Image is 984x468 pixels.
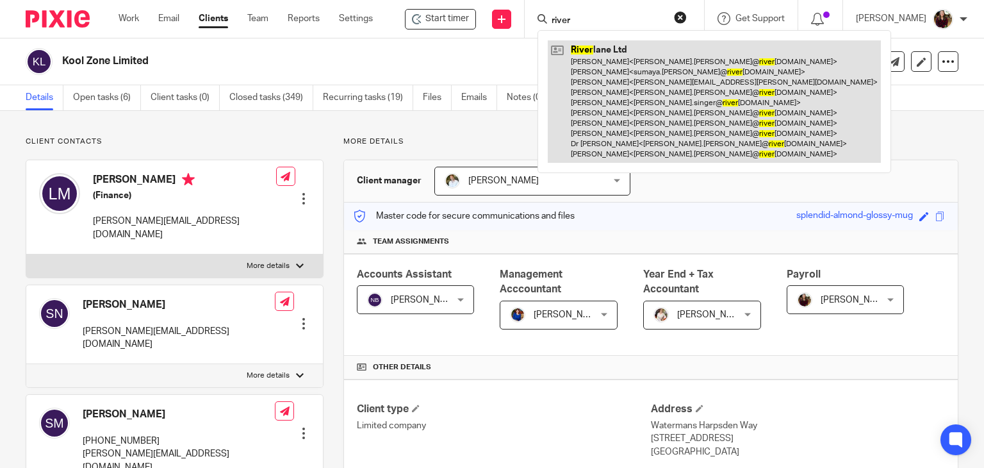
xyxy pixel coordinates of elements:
h5: (Finance) [93,189,276,202]
h4: [PERSON_NAME] [83,408,275,421]
a: Client tasks (0) [151,85,220,110]
img: Kayleigh%20Henson.jpeg [653,307,669,322]
h3: Client manager [357,174,422,187]
p: Watermans Harpsden Way [651,419,945,432]
span: [PERSON_NAME] [391,296,461,305]
p: More details [247,261,290,271]
p: [GEOGRAPHIC_DATA] [651,446,945,458]
h2: Kool Zone Limited [62,54,640,68]
a: Files [423,85,452,110]
a: Closed tasks (349) [229,85,313,110]
a: Details [26,85,63,110]
p: [PERSON_NAME][EMAIL_ADDRESS][DOMAIN_NAME] [93,215,276,241]
img: MaxAcc_Sep21_ElliDeanPhoto_030.jpg [933,9,953,29]
p: Client contacts [26,137,324,147]
span: Start timer [425,12,469,26]
img: svg%3E [39,173,80,214]
span: Other details [373,362,431,372]
img: MaxAcc_Sep21_ElliDeanPhoto_030.jpg [797,292,812,308]
a: Settings [339,12,373,25]
img: svg%3E [367,292,382,308]
img: Nicole.jpeg [510,307,525,322]
span: [PERSON_NAME] [534,310,604,319]
a: Emails [461,85,497,110]
a: Notes (0) [507,85,553,110]
div: Kool Zone Limited [405,9,476,29]
h4: [PERSON_NAME] [93,173,276,189]
img: svg%3E [39,408,70,439]
span: [PERSON_NAME] [821,296,891,305]
h4: [PERSON_NAME] [83,298,275,312]
i: Primary [182,173,195,186]
a: Email [158,12,179,25]
p: More details [343,137,958,147]
img: svg%3E [39,298,70,329]
p: Master code for secure communications and files [354,210,575,222]
a: Recurring tasks (19) [323,85,413,110]
span: Team assignments [373,237,449,247]
img: sarah-royle.jpg [445,173,460,188]
span: Get Support [735,14,785,23]
a: Open tasks (6) [73,85,141,110]
span: Management Acccountant [500,269,562,294]
h4: Client type [357,403,651,416]
img: svg%3E [26,48,53,75]
p: [PERSON_NAME][EMAIL_ADDRESS][DOMAIN_NAME] [83,325,275,351]
span: Payroll [787,269,821,280]
button: Clear [674,11,687,24]
p: More details [247,371,290,381]
p: Limited company [357,419,651,432]
div: splendid-almond-glossy-mug [796,209,913,224]
a: Clients [199,12,228,25]
p: [PERSON_NAME] [856,12,926,25]
h4: Address [651,403,945,416]
img: Pixie [26,10,90,28]
span: Accounts Assistant [357,269,452,280]
p: [PHONE_NUMBER] [83,435,275,447]
span: [PERSON_NAME] [677,310,748,319]
span: [PERSON_NAME] [468,176,539,185]
a: Reports [288,12,320,25]
input: Search [550,15,666,27]
p: [STREET_ADDRESS] [651,432,945,445]
span: Year End + Tax Accountant [643,269,714,294]
a: Team [247,12,268,25]
a: Work [119,12,139,25]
